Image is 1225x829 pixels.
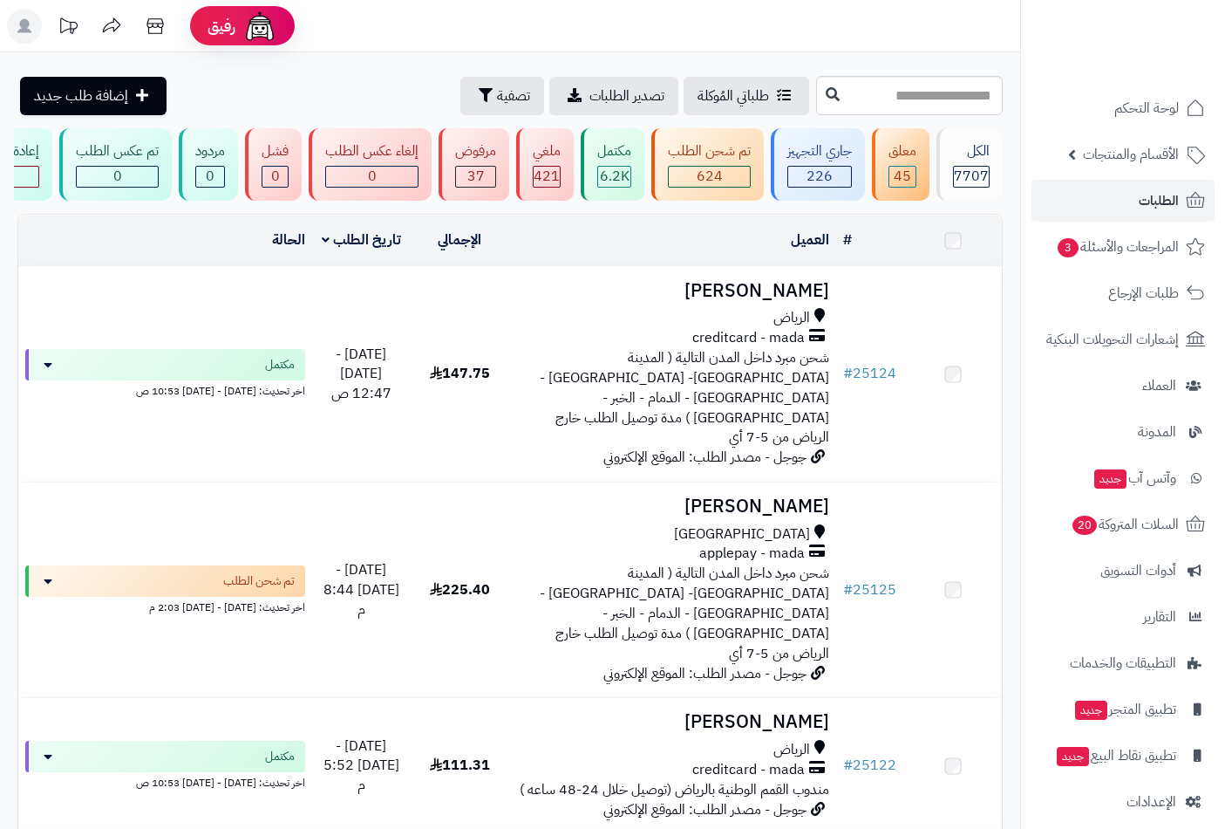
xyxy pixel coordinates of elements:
[1056,235,1179,259] span: المراجعات والأسئلة
[603,663,806,684] span: جوجل - مصدر الطلب: الموقع الإلكتروني
[1031,365,1215,407] a: العملاء
[843,755,896,776] a: #25122
[325,141,419,161] div: إلغاء عكس الطلب
[460,77,544,115] button: تصفية
[76,141,159,161] div: تم عكس الطلب
[699,544,805,564] span: applepay - mada
[933,128,1006,201] a: الكل7707
[262,167,288,187] div: 0
[1142,373,1176,398] span: العملاء
[540,563,829,663] span: شحن مبرد داخل المدن التالية ( المدينة [GEOGRAPHIC_DATA]- [GEOGRAPHIC_DATA] - [GEOGRAPHIC_DATA] - ...
[669,167,750,187] div: 624
[1031,87,1215,129] a: لوحة التحكم
[894,166,911,187] span: 45
[1031,596,1215,638] a: التقارير
[1070,651,1176,675] span: التطبيقات والخدمات
[520,779,829,800] span: مندوب القمم الوطنية بالرياض (توصيل خلال 24-48 ساعه )
[773,740,810,760] span: الرياض
[272,230,305,250] a: الحالة
[806,166,833,187] span: 226
[787,141,852,161] div: جاري التجهيز
[467,166,485,187] span: 37
[889,167,915,187] div: 45
[1046,327,1179,352] span: إشعارات التحويلات البنكية
[513,128,577,201] a: ملغي 421
[767,128,868,201] a: جاري التجهيز 226
[843,755,853,776] span: #
[533,141,561,161] div: ملغي
[77,167,158,187] div: 0
[589,86,664,106] span: تصدير الطلبات
[430,363,490,384] span: 147.75
[516,712,830,732] h3: [PERSON_NAME]
[456,167,495,187] div: 37
[271,166,280,187] span: 0
[113,166,122,187] span: 0
[430,755,490,776] span: 111.31
[603,799,806,820] span: جوجل - مصدر الطلب: الموقع الإلكتروني
[1138,420,1176,444] span: المدونة
[265,748,295,765] span: مكتمل
[1075,701,1107,720] span: جديد
[323,736,399,797] span: [DATE] - [DATE] 5:52 م
[1031,735,1215,777] a: تطبيق نقاط البيعجديد
[1072,516,1097,535] span: 20
[516,497,830,517] h3: [PERSON_NAME]
[597,141,631,161] div: مكتمل
[668,141,751,161] div: تم شحن الطلب
[1114,96,1179,120] span: لوحة التحكم
[868,128,933,201] a: معلق 45
[1100,558,1176,583] span: أدوات التسويق
[265,356,295,373] span: مكتمل
[773,308,810,328] span: الرياض
[1031,550,1215,592] a: أدوات التسويق
[1031,180,1215,222] a: الطلبات
[698,86,769,106] span: طلباتي المُوكلة
[843,230,852,250] a: #
[331,344,391,405] span: [DATE] - [DATE] 12:47 ص
[791,230,829,250] a: العميل
[888,141,916,161] div: معلق
[1031,504,1215,545] a: السلات المتروكة20
[598,167,630,187] div: 6181
[843,579,853,600] span: #
[540,347,829,448] span: شحن مبرد داخل المدن التالية ( المدينة [GEOGRAPHIC_DATA]- [GEOGRAPHIC_DATA] - [GEOGRAPHIC_DATA] - ...
[603,447,806,468] span: جوجل - مصدر الطلب: الموقع الإلكتروني
[534,167,560,187] div: 421
[20,77,167,115] a: إضافة طلب جديد
[195,141,225,161] div: مردود
[25,772,305,791] div: اخر تحديث: [DATE] - [DATE] 10:53 ص
[843,579,896,600] a: #25125
[1083,142,1179,167] span: الأقسام والمنتجات
[788,167,851,187] div: 226
[697,166,723,187] span: 624
[954,166,989,187] span: 7707
[438,230,481,250] a: الإجمالي
[223,572,295,590] span: تم شحن الطلب
[46,9,90,48] a: تحديثات المنصة
[1031,226,1215,268] a: المراجعات والأسئلة3
[1031,642,1215,684] a: التطبيقات والخدمات
[1031,272,1215,314] a: طلبات الإرجاع
[549,77,678,115] a: تصدير الطلبات
[692,760,805,780] span: creditcard - mada
[684,77,809,115] a: طلباتي المُوكلة
[1108,281,1179,305] span: طلبات الإرجاع
[25,597,305,615] div: اخر تحديث: [DATE] - [DATE] 2:03 م
[843,363,853,384] span: #
[56,128,175,201] a: تم عكس الطلب 0
[305,128,435,201] a: إلغاء عكس الطلب 0
[600,166,630,187] span: 6.2K
[1094,469,1126,489] span: جديد
[953,141,990,161] div: الكل
[516,281,830,301] h3: [PERSON_NAME]
[322,230,401,250] a: تاريخ الطلب
[648,128,767,201] a: تم شحن الطلب 624
[34,86,128,106] span: إضافة طلب جديد
[497,86,530,106] span: تصفية
[242,128,305,201] a: فشل 0
[1073,697,1176,722] span: تطبيق المتجر
[206,166,214,187] span: 0
[430,579,490,600] span: 225.40
[1031,689,1215,730] a: تطبيق المتجرجديد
